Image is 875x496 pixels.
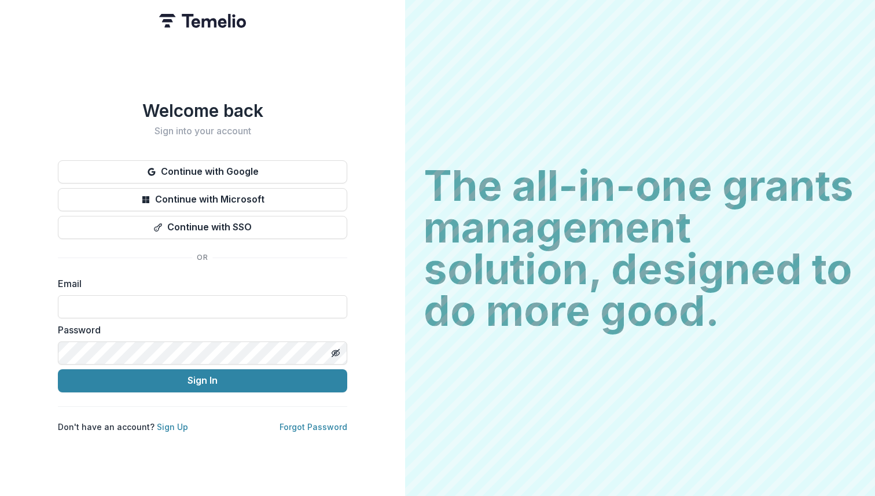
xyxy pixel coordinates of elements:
button: Continue with Microsoft [58,188,347,211]
button: Toggle password visibility [326,344,345,362]
a: Sign Up [157,422,188,432]
label: Password [58,323,340,337]
button: Sign In [58,369,347,392]
a: Forgot Password [280,422,347,432]
h1: Welcome back [58,100,347,121]
label: Email [58,277,340,291]
button: Continue with Google [58,160,347,183]
p: Don't have an account? [58,421,188,433]
h2: Sign into your account [58,126,347,137]
button: Continue with SSO [58,216,347,239]
img: Temelio [159,14,246,28]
